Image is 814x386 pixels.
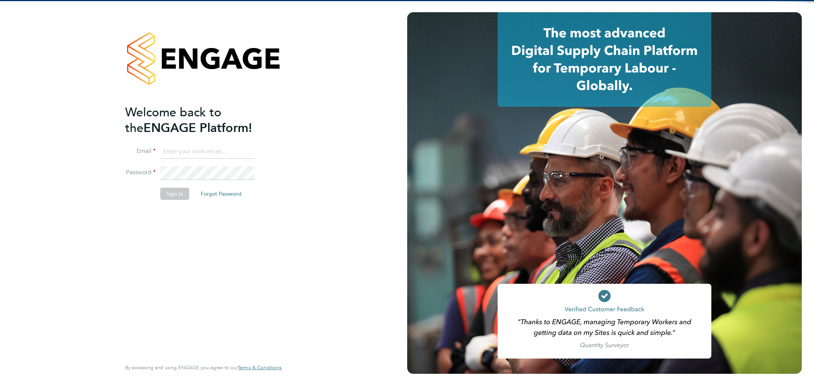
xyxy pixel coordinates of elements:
[160,145,255,159] input: Enter your work email...
[125,364,282,371] span: By accessing and using ENGAGE you agree to our
[125,105,221,135] span: Welcome back to the
[238,365,282,371] a: Terms & Conditions
[125,147,156,155] label: Email
[195,188,248,200] button: Forgot Password
[125,169,156,177] label: Password
[125,105,274,136] h2: ENGAGE Platform!
[160,188,189,200] button: Sign In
